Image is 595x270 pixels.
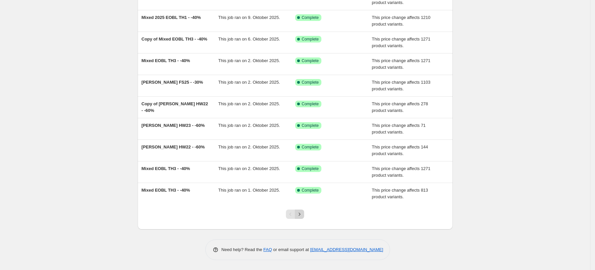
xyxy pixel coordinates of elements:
a: FAQ [263,247,272,252]
span: Copy of Mixed EOBL TH3 - -40% [142,37,207,42]
span: This job ran on 9. Oktober 2025. [218,15,280,20]
span: Complete [302,123,319,128]
a: [EMAIL_ADDRESS][DOMAIN_NAME] [310,247,383,252]
span: Complete [302,188,319,193]
span: Complete [302,58,319,63]
span: This price change affects 813 product variants. [372,188,428,199]
span: This price change affects 1103 product variants. [372,80,430,91]
span: Complete [302,101,319,107]
span: Mixed EOBL TH3 - -40% [142,166,190,171]
span: This job ran on 2. Oktober 2025. [218,80,280,85]
span: This price change affects 71 product variants. [372,123,426,135]
span: Complete [302,166,319,171]
span: [PERSON_NAME] HW22 - -60% [142,144,205,149]
span: Mixed 2025 EOBL TH1 - -40% [142,15,201,20]
span: Complete [302,80,319,85]
span: or email support at [272,247,310,252]
span: This price change affects 1271 product variants. [372,37,430,48]
span: This price change affects 278 product variants. [372,101,428,113]
span: This job ran on 6. Oktober 2025. [218,37,280,42]
span: Mixed EOBL TH3 - -40% [142,58,190,63]
span: This job ran on 1. Oktober 2025. [218,188,280,193]
span: This price change affects 1271 product variants. [372,58,430,70]
span: This price change affects 1210 product variants. [372,15,430,27]
span: Complete [302,37,319,42]
span: Need help? Read the [222,247,264,252]
nav: Pagination [286,210,304,219]
span: This job ran on 2. Oktober 2025. [218,144,280,149]
span: Copy of [PERSON_NAME] HW22 - -60% [142,101,208,113]
span: Mixed EOBL TH3 - -40% [142,188,190,193]
span: This job ran on 2. Oktober 2025. [218,123,280,128]
span: This price change affects 144 product variants. [372,144,428,156]
button: Next [295,210,304,219]
span: Complete [302,15,319,20]
span: [PERSON_NAME] HW23 - -60% [142,123,205,128]
span: This job ran on 2. Oktober 2025. [218,101,280,106]
span: Complete [302,144,319,150]
span: [PERSON_NAME] FS25 - -30% [142,80,203,85]
span: This job ran on 2. Oktober 2025. [218,58,280,63]
span: This job ran on 2. Oktober 2025. [218,166,280,171]
span: This price change affects 1271 product variants. [372,166,430,178]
